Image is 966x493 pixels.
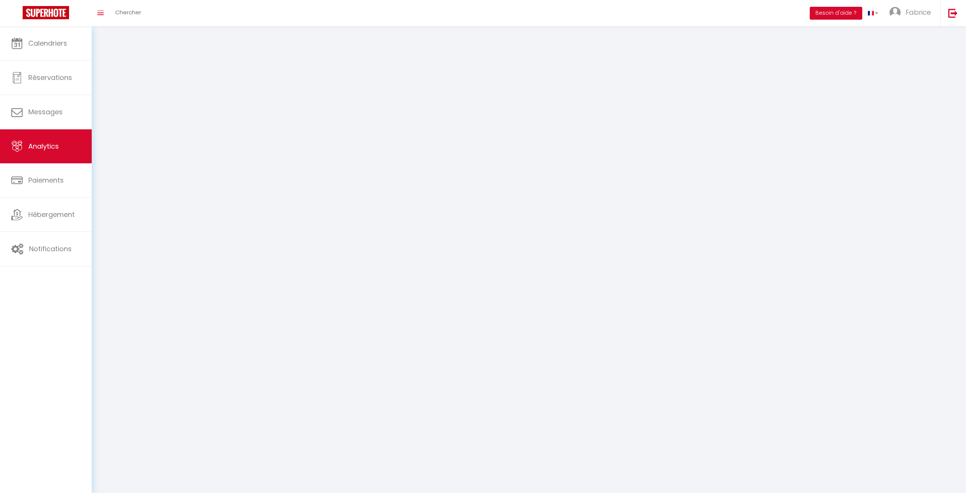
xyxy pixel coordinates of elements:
button: Open LiveChat chat widget [6,3,29,26]
span: Chercher [115,8,141,16]
span: Paiements [28,175,64,185]
span: Fabrice [906,8,931,17]
img: logout [948,8,958,18]
img: Super Booking [23,6,69,19]
button: Besoin d'aide ? [810,7,862,20]
span: Réservations [28,73,72,82]
span: Notifications [29,244,72,253]
span: Hébergement [28,210,75,219]
img: ... [889,7,901,18]
span: Messages [28,107,63,117]
span: Calendriers [28,38,67,48]
span: Analytics [28,141,59,151]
